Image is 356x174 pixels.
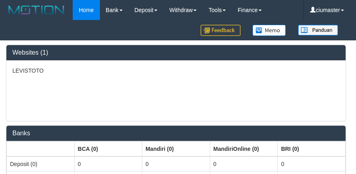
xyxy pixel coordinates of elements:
th: Group: activate to sort column ascending [7,141,75,156]
img: MOTION_logo.png [6,4,67,16]
td: 0 [278,156,346,172]
th: Group: activate to sort column ascending [74,141,142,156]
p: LEVISTOTO [12,67,340,75]
th: Group: activate to sort column ascending [142,141,210,156]
h3: Banks [12,130,340,137]
td: 0 [74,156,142,172]
h3: Websites (1) [12,49,340,56]
img: panduan.png [298,25,338,36]
td: Deposit (0) [7,156,75,172]
img: Feedback.jpg [201,25,241,36]
td: 0 [210,156,278,172]
th: Group: activate to sort column ascending [210,141,278,156]
img: Button%20Memo.svg [253,25,286,36]
td: 0 [142,156,210,172]
th: Group: activate to sort column ascending [278,141,346,156]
